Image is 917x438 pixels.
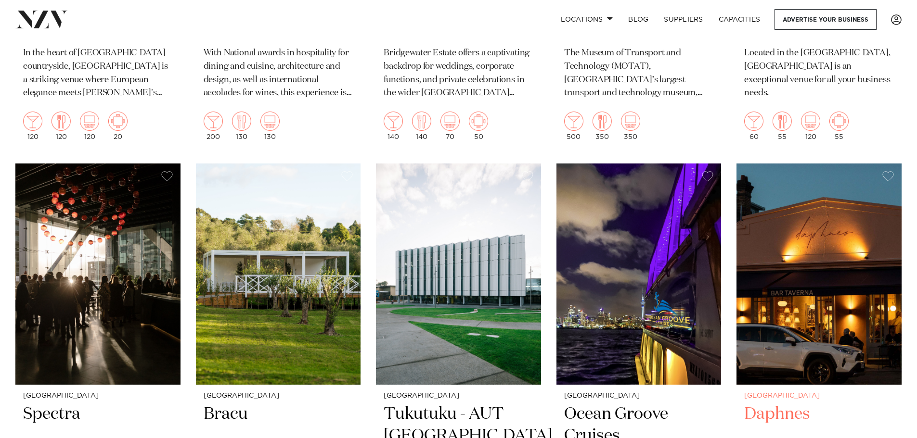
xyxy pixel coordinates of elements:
img: meeting.png [469,112,488,131]
a: Locations [553,9,620,30]
img: cocktail.png [23,112,42,131]
img: cocktail.png [384,112,403,131]
img: theatre.png [440,112,460,131]
div: 60 [744,112,763,140]
img: dining.png [593,112,612,131]
a: SUPPLIERS [656,9,710,30]
img: dining.png [412,112,431,131]
img: cocktail.png [744,112,763,131]
img: meeting.png [829,112,849,131]
p: Bridgewater Estate offers a captivating backdrop for weddings, corporate functions, and private c... [384,47,533,100]
img: cocktail.png [204,112,223,131]
div: 120 [52,112,71,140]
div: 140 [384,112,403,140]
img: nzv-logo.png [15,11,68,28]
div: 350 [593,112,612,140]
div: 500 [564,112,583,140]
div: 120 [23,112,42,140]
div: 50 [469,112,488,140]
p: In the heart of [GEOGRAPHIC_DATA] countryside, [GEOGRAPHIC_DATA] is a striking venue where Europe... [23,47,173,100]
div: 20 [108,112,128,140]
img: theatre.png [621,112,640,131]
div: 70 [440,112,460,140]
div: 140 [412,112,431,140]
div: 120 [80,112,99,140]
img: dining.png [52,112,71,131]
a: Advertise your business [775,9,877,30]
a: BLOG [620,9,656,30]
p: Located in the [GEOGRAPHIC_DATA], [GEOGRAPHIC_DATA] is an exceptional venue for all your business... [744,47,894,100]
small: [GEOGRAPHIC_DATA] [23,392,173,400]
img: dining.png [773,112,792,131]
img: theatre.png [260,112,280,131]
small: [GEOGRAPHIC_DATA] [204,392,353,400]
img: cocktail.png [564,112,583,131]
div: 130 [260,112,280,140]
img: theatre.png [80,112,99,131]
small: [GEOGRAPHIC_DATA] [384,392,533,400]
div: 55 [829,112,849,140]
small: [GEOGRAPHIC_DATA] [564,392,714,400]
div: 120 [801,112,820,140]
small: [GEOGRAPHIC_DATA] [744,392,894,400]
a: Capacities [711,9,768,30]
div: 130 [232,112,251,140]
img: theatre.png [801,112,820,131]
img: Exterior of Daphnes in Ponsonby [736,163,902,385]
div: 200 [204,112,223,140]
p: The Museum of Transport and Technology (MOTAT), [GEOGRAPHIC_DATA]’s largest transport and technol... [564,47,714,100]
img: meeting.png [108,112,128,131]
p: With National awards in hospitality for dining and cuisine, architecture and design, as well as i... [204,47,353,100]
img: dining.png [232,112,251,131]
div: 350 [621,112,640,140]
div: 55 [773,112,792,140]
